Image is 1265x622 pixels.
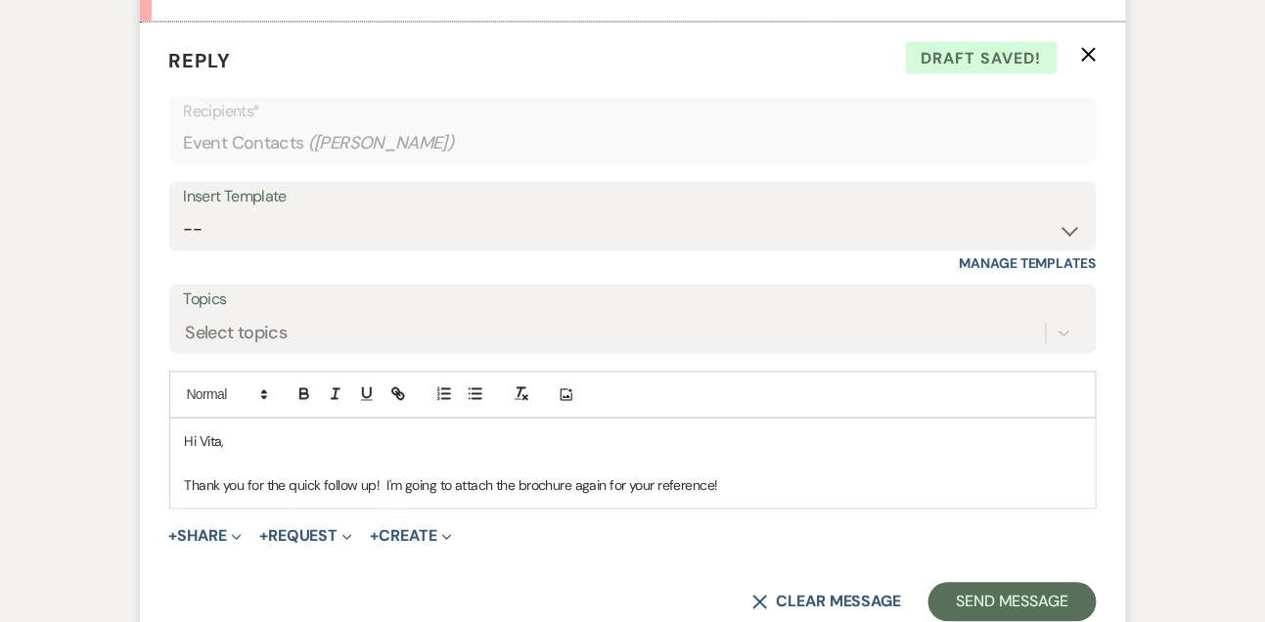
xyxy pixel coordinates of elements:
button: Create [370,529,451,545]
a: Manage Templates [960,255,1097,273]
div: Select topics [186,321,288,347]
span: + [169,529,178,545]
div: Insert Template [184,184,1082,212]
span: + [370,529,379,545]
div: Event Contacts [184,124,1082,162]
span: + [259,529,268,545]
button: Send Message [928,583,1096,622]
button: Share [169,529,243,545]
span: Draft saved! [906,42,1058,75]
button: Request [259,529,352,545]
span: Reply [169,48,232,73]
span: ( [PERSON_NAME] ) [308,130,455,156]
label: Topics [184,287,1082,315]
p: Thank you for the quick follow up! I'm going to attach the brochure again for your reference! [185,475,1081,497]
p: Hi Vita, [185,431,1081,453]
p: Recipients* [184,99,1082,124]
button: Clear message [752,595,901,610]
